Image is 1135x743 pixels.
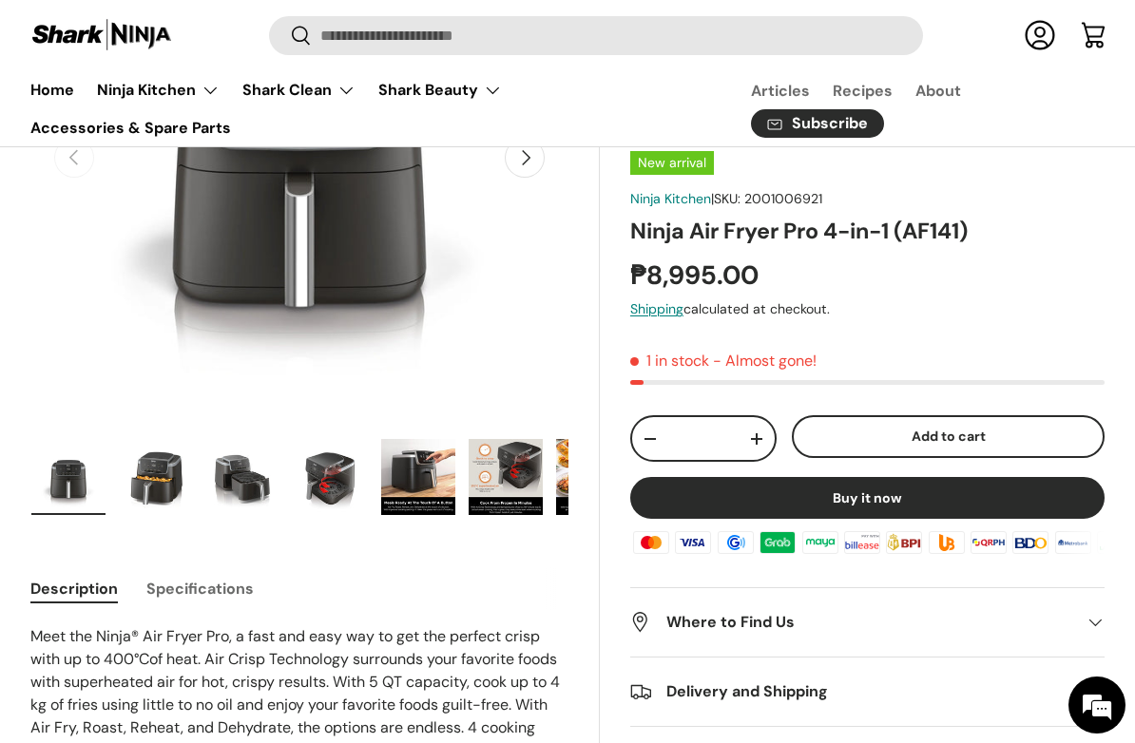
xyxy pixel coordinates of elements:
img: Ninja Air Fryer Pro 4-in-1 (AF141) [119,439,193,515]
button: Description [30,567,118,610]
button: Specifications [146,567,254,610]
button: Buy it now [630,477,1105,519]
img: Ninja Air Fryer Pro 4-in-1 (AF141) [381,439,455,515]
span: Subscribe [792,117,868,132]
span: °C [134,649,149,669]
a: Shipping [630,301,683,318]
p: - Almost gone! [713,352,817,371]
summary: Delivery and Shipping [630,657,1105,726]
img: metrobank [1052,528,1094,557]
div: calculated at checkout. [630,300,1105,320]
img: bdo [1010,528,1051,557]
summary: Ninja Kitchen [86,71,231,109]
span: 2001006921 [744,190,822,207]
a: Ninja Kitchen [630,190,711,207]
h2: Delivery and Shipping [630,680,1074,703]
img: Ninja Air Fryer Pro 4-in-1 (AF141) [294,439,368,515]
h2: Where to Find Us [630,611,1074,634]
img: qrph [968,528,1010,557]
a: Home [30,71,74,108]
img: Ninja Air Fryer Pro 4-in-1 (AF141) [469,439,543,515]
strong: ₱8,995.00 [630,258,763,293]
img: master [630,528,672,557]
img: gcash [715,528,757,557]
h1: Ninja Air Fryer Pro 4-in-1 (AF141) [630,217,1105,245]
a: Accessories & Spare Parts [30,109,231,146]
a: About [915,72,961,109]
nav: Secondary [705,71,1105,146]
img: visa [672,528,714,557]
img: grabpay [757,528,798,557]
span: New arrival [630,151,714,175]
img: Shark Ninja Philippines [30,17,173,54]
img: Ninja Air Fryer Pro 4-in-1 (AF141) [556,439,630,515]
nav: Primary [30,71,705,146]
a: Subscribe [751,109,884,139]
img: bpi [883,528,925,557]
span: | [711,190,822,207]
span: SKU: [714,190,741,207]
span: 1 in stock [630,352,709,371]
img: ubp [926,528,968,557]
img: https://sharkninja.com.ph/products/ninja-air-fryer-pro-4-in-1-af141 [31,439,106,515]
summary: Where to Find Us [630,588,1105,657]
a: Recipes [833,72,893,109]
summary: Shark Clean [231,71,367,109]
img: maya [798,528,840,557]
button: Add to cart [792,416,1105,459]
img: Ninja Air Fryer Pro 4-in-1 (AF141) [206,439,280,515]
a: Articles [751,72,810,109]
img: billease [841,528,883,557]
summary: Shark Beauty [367,71,513,109]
